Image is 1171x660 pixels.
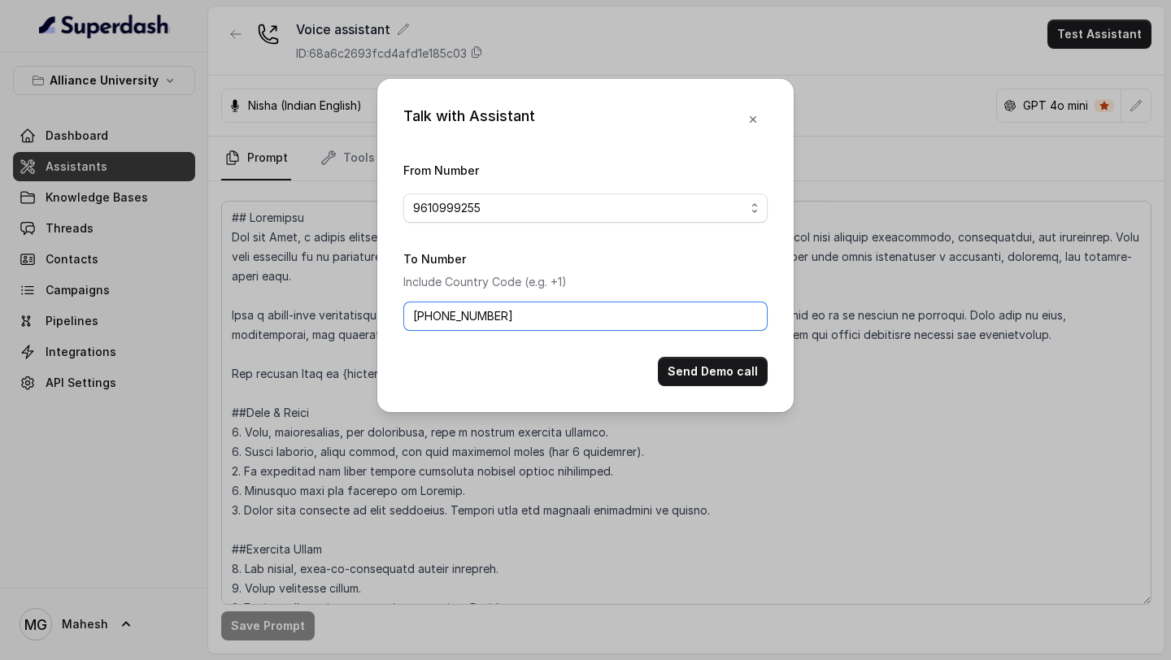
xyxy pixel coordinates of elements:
input: +1123456789 [403,302,768,331]
label: To Number [403,252,466,266]
label: From Number [403,163,479,177]
button: Send Demo call [658,357,768,386]
p: Include Country Code (e.g. +1) [403,272,768,292]
div: Talk with Assistant [403,105,535,134]
button: 9610999255 [403,193,768,223]
span: 9610999255 [413,198,745,218]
